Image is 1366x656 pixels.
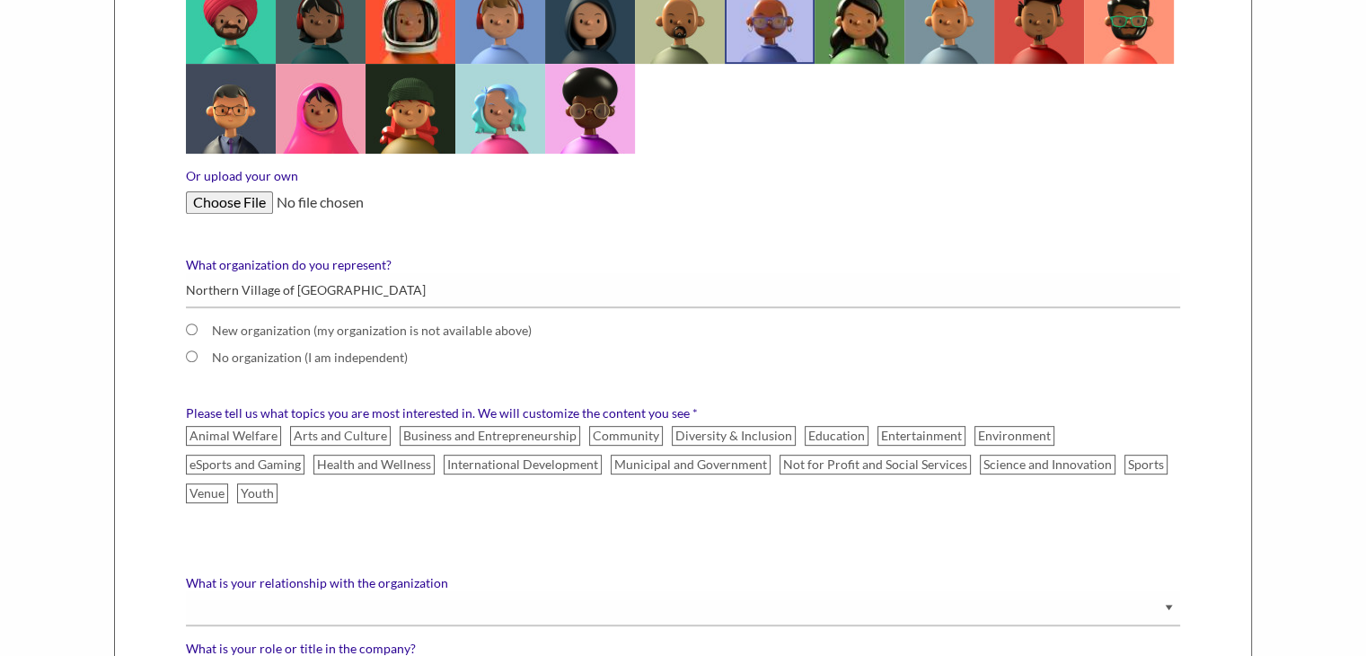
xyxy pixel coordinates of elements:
label: Diversity & Inclusion [672,426,796,446]
label: Municipal and Government [611,455,771,474]
img: ToyFaces_Colored_BG_20_ttpb40 [455,64,545,154]
label: Science and Innovation [980,455,1115,474]
label: Venue [186,483,228,503]
label: Youth [237,483,278,503]
label: Community [589,426,663,446]
img: ToyFaces_Colored_BG_13_si0qbw [366,64,455,154]
label: Sports [1124,455,1168,474]
label: Education [805,426,868,446]
input: No organization (I am independent) [186,350,198,362]
label: Entertainment [877,426,965,446]
label: Environment [974,426,1054,446]
input: New organization (my organization is not available above) [186,324,198,335]
label: New organization (my organization is not available above) [212,323,1008,339]
input: Start typing to find an existing organization [186,273,1181,308]
label: eSports and Gaming [186,455,304,474]
img: ToyFaces_Colored_BG_32_fp1dl1 [276,64,366,154]
label: Animal Welfare [186,426,281,446]
label: Please tell us what topics you are most interested in. We will customize the content you see * [186,405,1181,421]
label: International Development [444,455,602,474]
label: What is your relationship with the organization [186,575,1181,591]
label: What organization do you represent? [186,257,1181,273]
label: Business and Entrepreneurship [400,426,580,446]
label: Health and Wellness [313,455,435,474]
label: Arts and Culture [290,426,391,446]
label: Not for Profit and Social Services [780,455,971,474]
img: ToyFaces_Colored_BG_31_ruwyfu [186,64,276,154]
img: ToyFaces_Colored_BG_3_kpwhil [545,64,635,154]
label: Or upload your own [186,168,1181,184]
label: No organization (I am independent) [212,350,1008,366]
